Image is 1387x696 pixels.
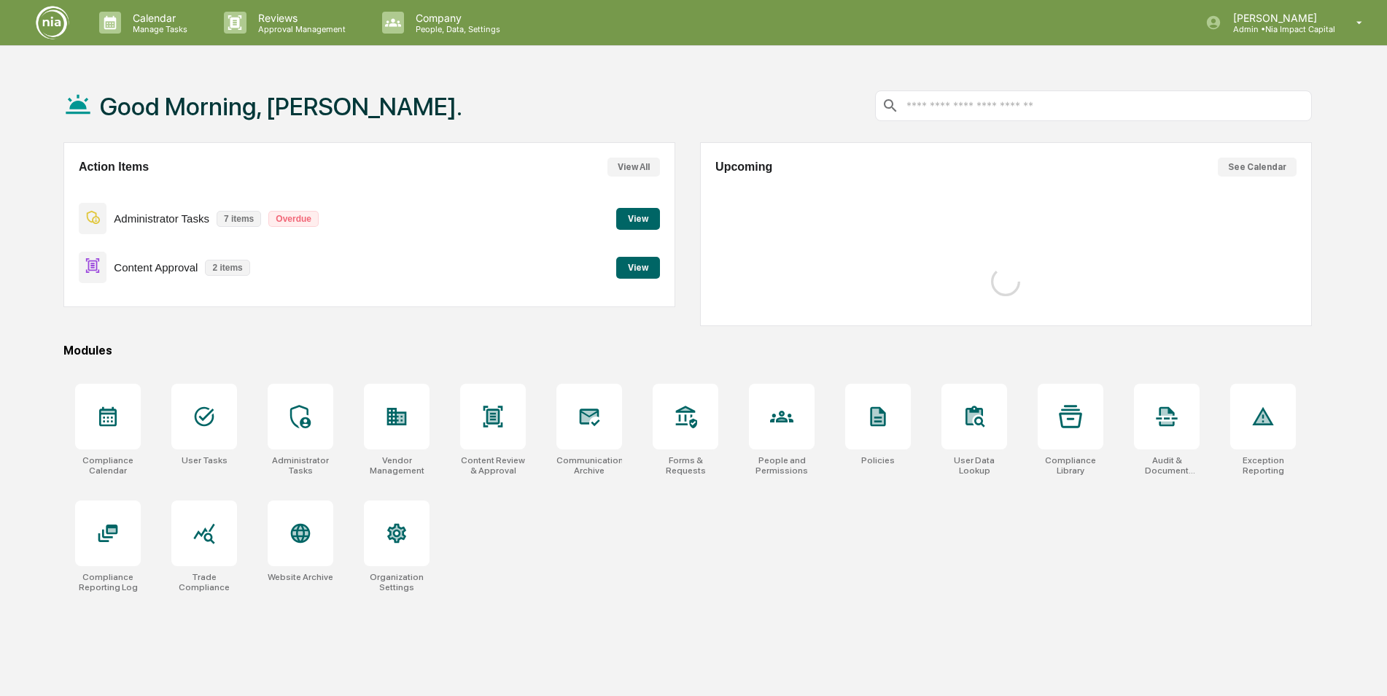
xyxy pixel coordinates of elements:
h1: Good Morning, [PERSON_NAME]. [100,92,462,121]
div: Communications Archive [556,455,622,476]
p: Reviews [246,12,353,24]
div: Modules [63,344,1312,357]
div: Vendor Management [364,455,430,476]
p: Manage Tasks [121,24,195,34]
p: Content Approval [114,261,198,274]
div: Compliance Calendar [75,455,141,476]
div: Administrator Tasks [268,455,333,476]
a: View [616,260,660,274]
div: User Data Lookup [941,455,1007,476]
p: [PERSON_NAME] [1221,12,1335,24]
p: 2 items [205,260,249,276]
h2: Upcoming [715,161,772,174]
div: Content Review & Approval [460,455,526,476]
p: 7 items [217,211,261,227]
button: View [616,257,660,279]
div: Organization Settings [364,572,430,592]
div: Audit & Document Logs [1134,455,1200,476]
div: Forms & Requests [653,455,718,476]
p: Company [404,12,508,24]
div: Compliance Reporting Log [75,572,141,592]
div: Trade Compliance [171,572,237,592]
p: People, Data, Settings [404,24,508,34]
p: Calendar [121,12,195,24]
button: View [616,208,660,230]
img: logo [35,5,70,40]
button: View All [607,158,660,177]
p: Admin • Nia Impact Capital [1221,24,1335,34]
p: Administrator Tasks [114,212,209,225]
p: Approval Management [246,24,353,34]
p: Overdue [268,211,319,227]
div: Compliance Library [1038,455,1103,476]
div: Website Archive [268,572,333,582]
div: Policies [861,455,895,465]
div: People and Permissions [749,455,815,476]
div: User Tasks [182,455,228,465]
h2: Action Items [79,161,149,174]
div: Exception Reporting [1230,455,1296,476]
button: See Calendar [1218,158,1297,177]
a: View [616,211,660,225]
